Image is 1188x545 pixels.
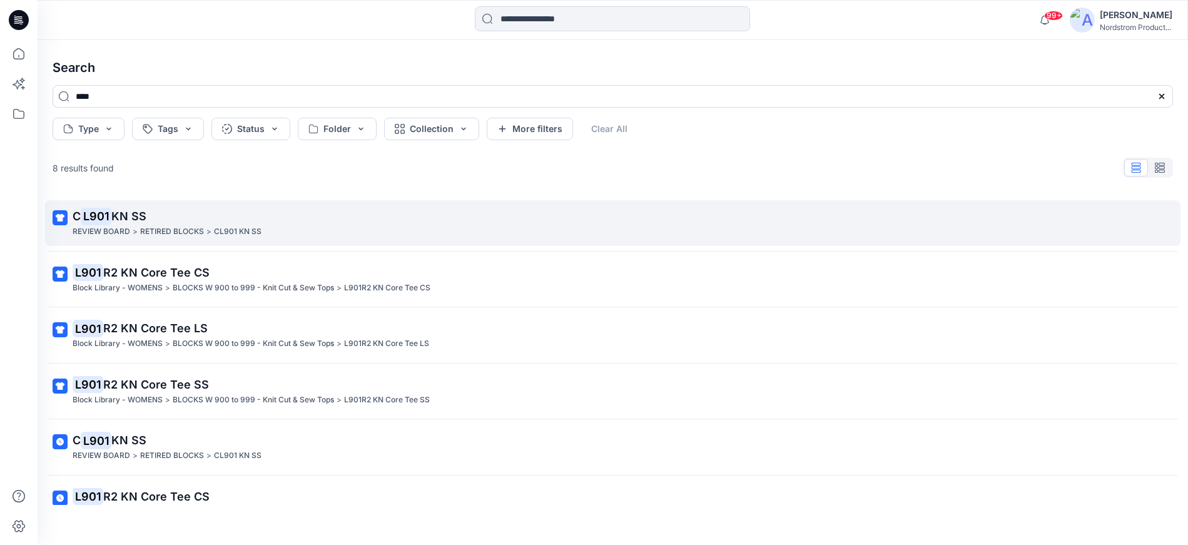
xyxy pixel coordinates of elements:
img: avatar [1070,8,1095,33]
p: RETIRED BLOCKS [140,449,204,462]
button: Folder [298,118,377,140]
a: L901R2 KN Core Tee CSBlock Library - WOMENS>BLOCKS W 900 to 999 - Knit Cut & Sew Tops>L901R2 KN C... [45,481,1180,526]
div: [PERSON_NAME] [1100,8,1172,23]
button: Tags [132,118,204,140]
mark: L901 [73,263,103,281]
span: KN SS [111,210,146,223]
span: KN SS [111,434,146,447]
a: CL901KN SSREVIEW BOARD>RETIRED BLOCKS>CL901 KN SS [45,424,1180,470]
p: CL901 KN SS [214,449,261,462]
p: BLOCKS W 900 to 999 - Knit Cut & Sew Tops [173,282,334,295]
button: Status [211,118,290,140]
div: Nordstrom Product... [1100,23,1172,32]
p: REVIEW BOARD [73,225,130,238]
p: > [165,337,170,350]
p: Block Library - WOMENS [73,394,163,407]
span: R2 KN Core Tee CS [103,490,210,503]
span: C [73,434,81,447]
p: REVIEW BOARD [73,449,130,462]
p: > [206,449,211,462]
span: C [73,210,81,223]
p: CL901 KN SS [214,225,261,238]
p: > [337,282,342,295]
p: BLOCKS W 900 to 999 - Knit Cut & Sew Tops [173,394,334,407]
p: L901R2 KN Core Tee LS [344,337,429,350]
p: > [133,225,138,238]
a: L901R2 KN Core Tee CSBlock Library - WOMENS>BLOCKS W 900 to 999 - Knit Cut & Sew Tops>L901R2 KN C... [45,257,1180,302]
p: > [337,337,342,350]
mark: L901 [73,487,103,505]
button: Type [53,118,124,140]
button: Collection [384,118,479,140]
mark: L901 [73,375,103,393]
button: More filters [487,118,573,140]
p: L901R2 KN Core Tee SS [344,394,430,407]
span: R2 KN Core Tee SS [103,378,209,391]
h4: Search [43,50,1183,85]
span: R2 KN Core Tee LS [103,322,208,335]
p: > [165,282,170,295]
mark: L901 [81,207,111,225]
p: > [165,394,170,407]
span: R2 KN Core Tee CS [103,266,210,279]
p: > [133,449,138,462]
p: L901R2 KN Core Tee CS [344,282,430,295]
p: Block Library - WOMENS [73,337,163,350]
a: L901R2 KN Core Tee SSBlock Library - WOMENS>BLOCKS W 900 to 999 - Knit Cut & Sew Tops>L901R2 KN C... [45,369,1180,414]
mark: L901 [73,320,103,337]
p: Block Library - WOMENS [73,282,163,295]
mark: L901 [81,432,111,449]
a: L901R2 KN Core Tee LSBlock Library - WOMENS>BLOCKS W 900 to 999 - Knit Cut & Sew Tops>L901R2 KN C... [45,312,1180,358]
p: RETIRED BLOCKS [140,225,204,238]
p: 8 results found [53,161,114,175]
span: 99+ [1044,11,1063,21]
a: CL901KN SSREVIEW BOARD>RETIRED BLOCKS>CL901 KN SS [45,200,1180,246]
p: > [206,225,211,238]
p: > [337,394,342,407]
p: BLOCKS W 900 to 999 - Knit Cut & Sew Tops [173,337,334,350]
